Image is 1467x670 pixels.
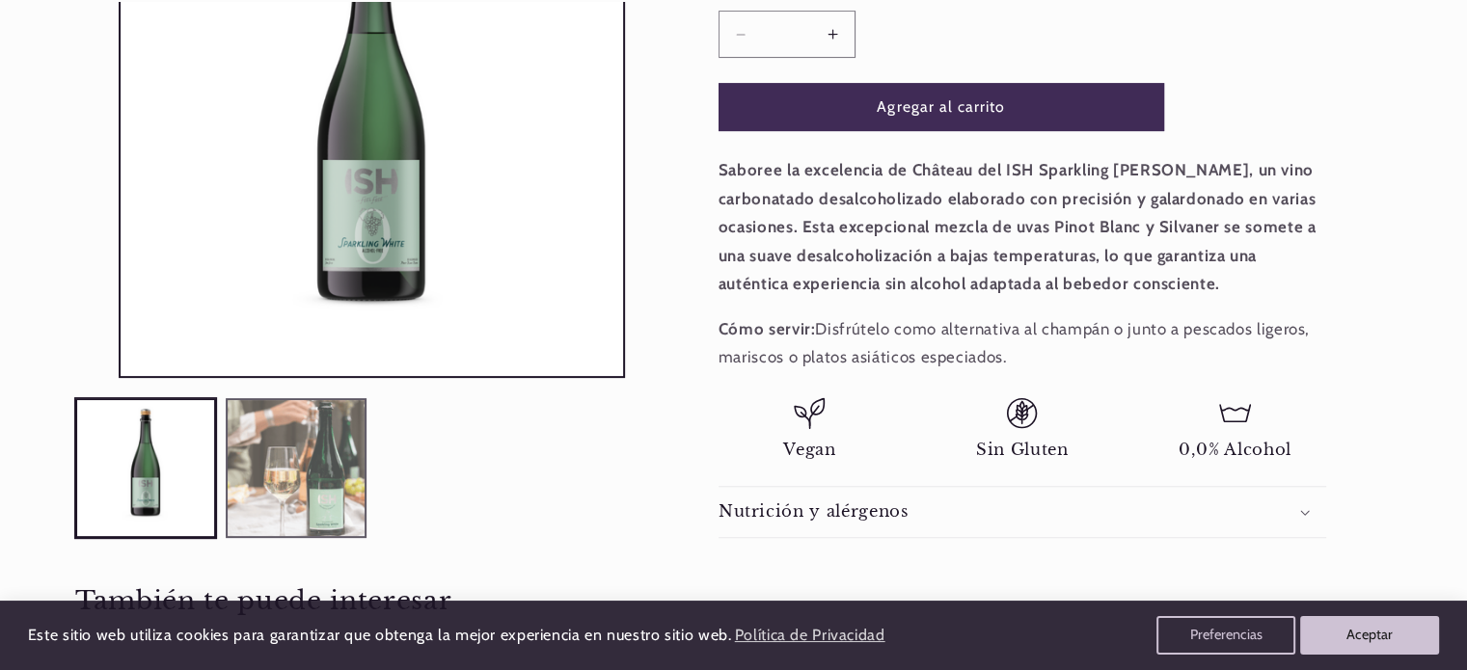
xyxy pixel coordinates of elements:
span: Vegan [783,440,835,460]
span: 0,0% Alcohol [1179,440,1291,460]
strong: Cómo servir: [719,319,816,338]
strong: Saboree la excelencia de Château del ISH Sparkling [PERSON_NAME], un vino carbonatado desalcoholi... [719,160,1317,293]
button: Aceptar [1300,616,1439,655]
button: Agregar al carrito [719,83,1164,130]
span: Este sitio web utiliza cookies para garantizar que obtenga la mejor experiencia en nuestro sitio ... [28,626,732,644]
h2: Nutrición y alérgenos [719,501,909,522]
button: Cargar la imagen 1 en la vista de la galería [75,398,216,539]
span: Sin Gluten [976,440,1069,460]
p: Disfrútelo como alternativa al champán o junto a pescados ligeros, mariscos o platos asiáticos es... [719,315,1326,372]
a: Política de Privacidad (opens in a new tab) [731,619,887,653]
button: Preferencias [1156,616,1295,655]
h2: También te puede interesar [75,584,1392,617]
button: Cargar la imagen 2 en la vista de la galería [226,398,367,539]
summary: Nutrición y alérgenos [719,487,1326,538]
